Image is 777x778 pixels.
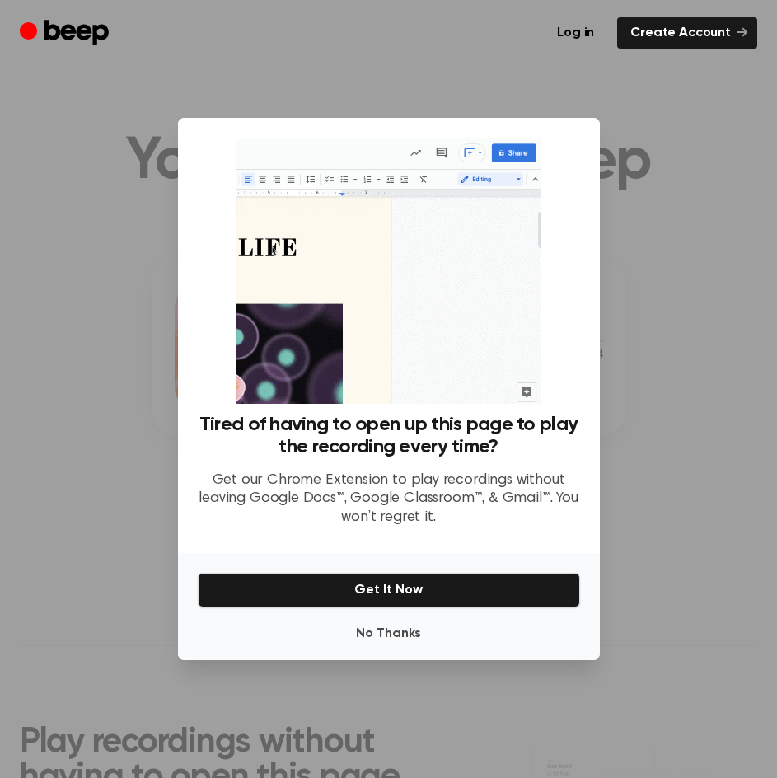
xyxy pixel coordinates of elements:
[544,17,607,49] a: Log in
[617,17,757,49] a: Create Account
[198,471,580,527] p: Get our Chrome Extension to play recordings without leaving Google Docs™, Google Classroom™, & Gm...
[236,138,541,404] img: Beep extension in action
[198,573,580,607] button: Get It Now
[198,414,580,458] h3: Tired of having to open up this page to play the recording every time?
[20,17,113,49] a: Beep
[198,617,580,650] button: No Thanks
